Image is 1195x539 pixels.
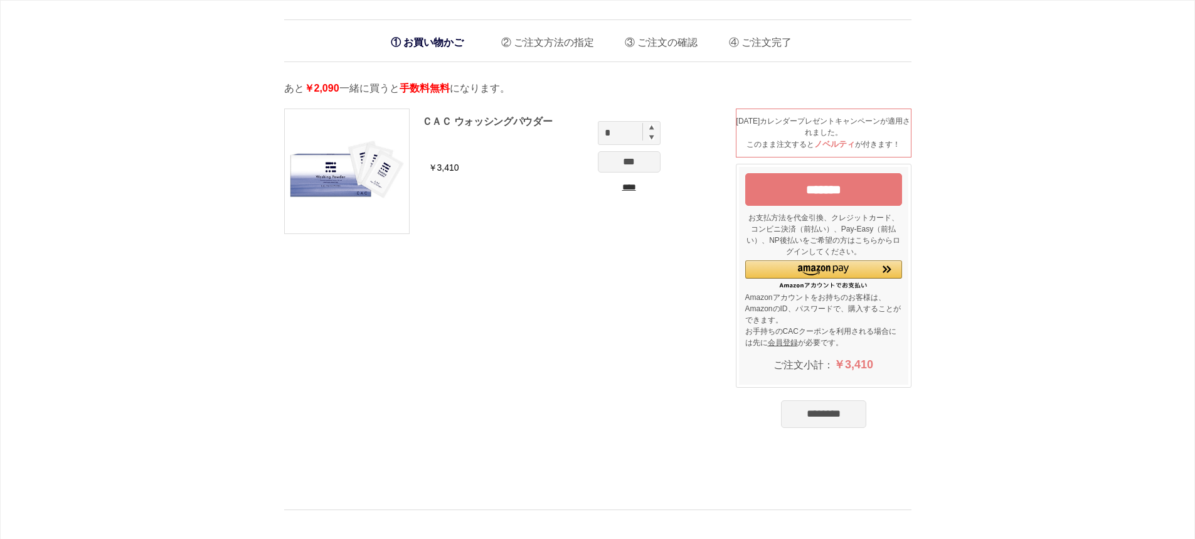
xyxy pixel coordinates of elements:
div: ご注文小計： [745,351,902,378]
li: お買い物かご [385,29,470,55]
img: ＣＡＣ ウォッシングパウダー [285,109,409,233]
img: spinplus.gif [649,125,654,130]
a: 会員登録 [768,338,798,347]
p: お支払方法を代金引換、クレジットカード、コンビニ決済（前払い）、Pay-Easy（前払い）、NP後払いをご希望の方はこちらからログインしてください。 [745,212,902,257]
div: Amazon Pay - Amazonアカウントをお使いください [745,260,902,289]
p: Amazonアカウントをお持ちのお客様は、AmazonのID、パスワードで、購入することができます。 お手持ちのCACクーポンを利用される場合には先に が必要です。 [745,292,902,348]
div: [DATE]カレンダープレゼントキャンペーンが適用されました。 このまま注文すると が付きます！ [736,109,911,157]
p: あと 一緒に買うと になります。 [284,81,911,96]
img: spinminus.gif [649,134,654,140]
li: ご注文方法の指定 [492,26,594,52]
span: ￥3,410 [834,358,873,371]
li: ご注文完了 [720,26,792,52]
span: ノベルティ [814,139,855,149]
span: 手数料無料 [400,83,450,93]
span: ￥2,090 [304,83,339,93]
a: ＣＡＣ ウォッシングパウダー [422,116,553,127]
li: ご注文の確認 [615,26,698,52]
